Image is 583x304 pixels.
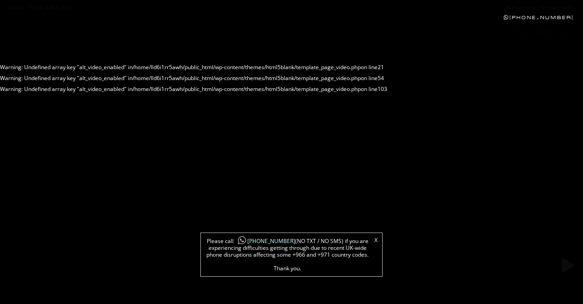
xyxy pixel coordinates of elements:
a: [PHONE_NUMBER] [234,237,295,245]
a: English [508,30,516,37]
a: X [374,238,378,243]
a: French [517,30,525,37]
b: 75 [511,20,521,25]
b: 75 [487,40,496,45]
b: /home/lld6i1rr5awh/public_html/wp-content/themes/html5blank/template_page_video.php [133,63,361,71]
b: /home/lld6i1rr5awh/public_html/wp-content/themes/html5blank/section/weather.php [201,40,468,45]
a: Hindi [535,30,543,37]
a: Japanese [544,30,552,37]
b: 54 [378,74,384,82]
b: Warning [9,40,36,45]
div: Local Time 6:43 PM [9,5,72,10]
a: [PHONE_NUMBER] [503,5,574,11]
b: /home/lld6i1rr5awh/public_html/wp-content/themes/html5blank/template_page_video.php [133,85,361,93]
b: /home/lld6i1rr5awh/public_html/wp-content/themes/html5blank/section/weather.php [187,30,454,35]
div: : Attempt to read property "current_observation" on null in on line : Attempt to read property "c... [9,15,521,50]
a: Spanish [563,30,571,37]
a: German [526,30,534,37]
b: 103 [378,85,387,93]
div: 1PM - 2AM [499,24,574,38]
b: Warning [9,20,36,25]
b: 21 [378,63,384,71]
a: Russian [553,30,562,37]
b: Warning [9,30,36,35]
b: /home/lld6i1rr5awh/public_html/wp-content/themes/html5blank/section/weather.php [225,20,492,25]
a: Arabic [499,30,507,37]
span: Please call (NO TXT / NO SMS) if you are experiencing difficulties getting through due to recent ... [205,238,369,272]
b: 75 [474,30,483,35]
img: whatsapp-icon1.png [237,236,246,245]
b: /home/lld6i1rr5awh/public_html/wp-content/themes/html5blank/template_page_video.php [133,74,361,82]
a: [PHONE_NUMBER] [504,15,574,20]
